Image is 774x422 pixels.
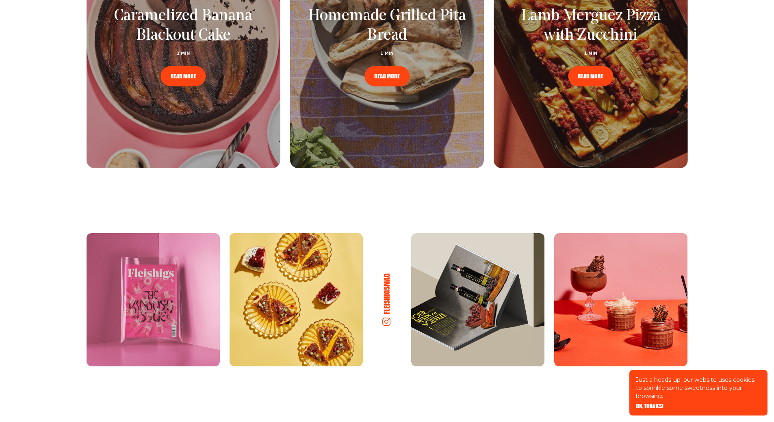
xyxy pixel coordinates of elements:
[382,273,391,314] h6: fleishigsmag
[578,74,603,79] span: READ MORE
[507,6,674,45] h2: Lamb Merguez Pizza with Zucchini
[303,50,471,56] p: 1 MIN
[303,6,471,45] h2: Homemade Grilled Pita Bread
[568,66,613,87] a: READ MORE
[161,66,206,87] a: READ MORE
[99,6,267,45] h2: Caramelized Banana Blackout Cake
[171,74,196,79] span: READ MORE
[507,50,674,56] p: 1 MIN
[99,50,267,56] p: 1 MIN
[636,403,663,409] button: OK, THANKS!
[364,66,410,87] a: READ MORE
[554,233,687,366] img: Instagram Photo 4
[636,376,761,400] p: Just a heads-up: our website uses cookies to sprinkle some sweetness into your browsing.
[411,233,544,366] img: Instagram Photo 3
[373,264,401,335] a: fleishigsmag
[87,233,220,366] img: Instagram Photo 1
[230,233,363,366] img: Instagram Photo 2
[374,74,400,79] span: READ MORE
